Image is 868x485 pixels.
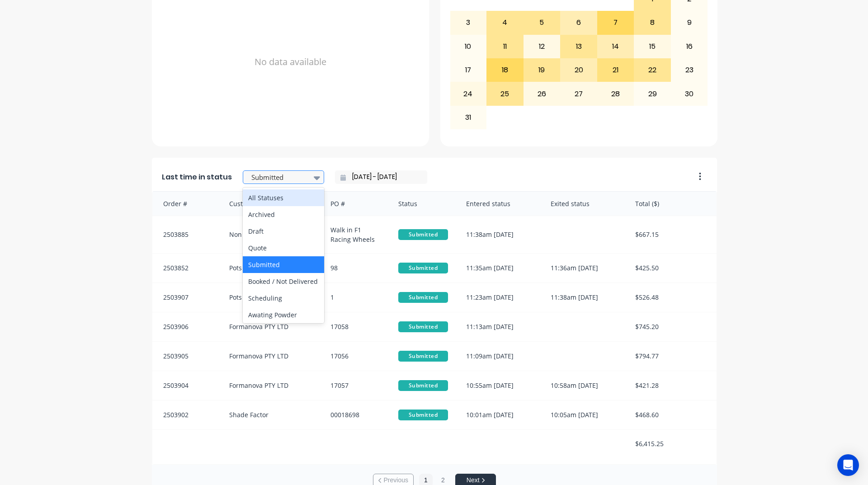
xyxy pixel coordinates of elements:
[389,192,457,216] div: Status
[626,400,717,429] div: $468.60
[152,400,220,429] div: 2503902
[598,59,634,81] div: 21
[634,11,670,34] div: 8
[457,216,542,253] div: 11:38am [DATE]
[243,206,324,223] div: Archived
[626,283,717,312] div: $526.48
[321,371,389,400] div: 17057
[598,82,634,105] div: 28
[220,371,322,400] div: Formanova PTY LTD
[152,371,220,400] div: 2503904
[398,229,448,240] span: Submitted
[671,59,708,81] div: 23
[457,312,542,341] div: 11:13am [DATE]
[321,400,389,429] div: 00018698
[321,254,389,283] div: 98
[162,172,232,183] span: Last time in status
[626,312,717,341] div: $745.20
[561,11,597,34] div: 6
[321,342,389,371] div: 17056
[487,11,523,34] div: 4
[457,371,542,400] div: 10:55am [DATE]
[321,192,389,216] div: PO #
[457,400,542,429] div: 10:01am [DATE]
[457,283,542,312] div: 11:23am [DATE]
[321,216,389,253] div: Walk in F1 Racing Wheels
[542,371,626,400] div: 10:58am [DATE]
[542,400,626,429] div: 10:05am [DATE]
[671,11,708,34] div: 9
[524,82,560,105] div: 26
[220,192,322,216] div: Customer
[398,351,448,362] span: Submitted
[243,189,324,206] div: All Statuses
[524,35,560,58] div: 12
[487,82,523,105] div: 25
[542,254,626,283] div: 11:36am [DATE]
[398,380,448,391] span: Submitted
[243,256,324,273] div: Submitted
[542,192,626,216] div: Exited status
[152,216,220,253] div: 2503885
[243,223,324,240] div: Draft
[524,59,560,81] div: 19
[243,306,324,323] div: Awating Powder
[626,192,717,216] div: Total ($)
[220,312,322,341] div: Formanova PTY LTD
[561,59,597,81] div: 20
[152,283,220,312] div: 2503907
[561,82,597,105] div: 27
[152,254,220,283] div: 2503852
[671,35,708,58] div: 16
[457,254,542,283] div: 11:35am [DATE]
[598,11,634,34] div: 7
[626,254,717,283] div: $425.50
[450,35,486,58] div: 10
[542,283,626,312] div: 11:38am [DATE]
[450,106,486,129] div: 31
[487,59,523,81] div: 18
[450,11,486,34] div: 3
[450,82,486,105] div: 24
[152,312,220,341] div: 2503906
[398,292,448,303] span: Submitted
[634,59,670,81] div: 22
[626,342,717,371] div: $794.77
[561,35,597,58] div: 13
[524,11,560,34] div: 5
[626,371,717,400] div: $421.28
[457,342,542,371] div: 11:09am [DATE]
[243,240,324,256] div: Quote
[346,170,424,184] input: Filter by date
[398,410,448,420] span: Submitted
[837,454,859,476] div: Open Intercom Messenger
[626,216,717,253] div: $667.15
[598,35,634,58] div: 14
[243,273,324,290] div: Booked / Not Delivered
[671,82,708,105] div: 30
[243,290,324,306] div: Scheduling
[457,192,542,216] div: Entered status
[220,254,322,283] div: Pots R Us
[220,400,322,429] div: Shade Factor
[152,342,220,371] div: 2503905
[220,283,322,312] div: Pots R Us
[626,430,717,457] div: $6,415.25
[398,263,448,273] span: Submitted
[487,35,523,58] div: 11
[220,342,322,371] div: Formanova PTY LTD
[398,321,448,332] span: Submitted
[634,82,670,105] div: 29
[321,312,389,341] div: 17058
[634,35,670,58] div: 15
[321,283,389,312] div: 1
[220,216,322,253] div: Non account customers
[152,192,220,216] div: Order #
[450,59,486,81] div: 17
